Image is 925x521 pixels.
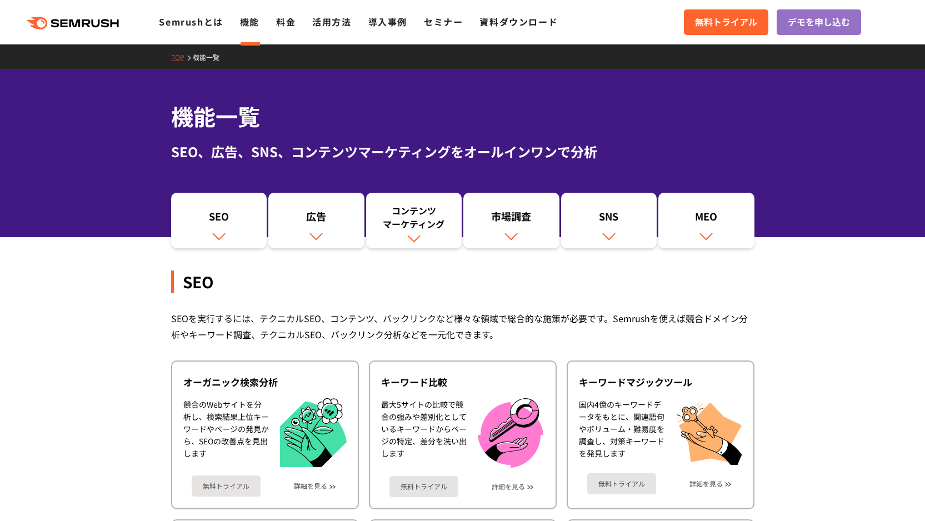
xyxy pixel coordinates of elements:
[171,310,754,343] div: SEOを実行するには、テクニカルSEO、コンテンツ、バックリンクなど様々な領域で総合的な施策が必要です。Semrushを使えば競合ドメイン分析やキーワード調査、テクニカルSEO、バックリンク分析...
[587,473,656,494] a: 無料トライアル
[579,375,742,389] div: キーワードマジックツール
[192,475,261,497] a: 無料トライアル
[171,100,754,133] h1: 機能一覧
[469,209,554,228] div: 市場調査
[424,15,463,28] a: セミナー
[274,209,359,228] div: 広告
[689,480,723,488] a: 詳細を見る
[777,9,861,35] a: デモを申し込む
[280,398,347,468] img: オーガニック検索分析
[368,15,407,28] a: 導入事例
[183,375,347,389] div: オーガニック検索分析
[479,15,558,28] a: 資料ダウンロード
[372,204,457,231] div: コンテンツ マーケティング
[171,52,193,62] a: TOP
[676,398,742,465] img: キーワードマジックツール
[478,398,543,468] img: キーワード比較
[276,15,296,28] a: 料金
[183,398,269,468] div: 競合のWebサイトを分析し、検索結果上位キーワードやページの発見から、SEOの改善点を見出します
[684,9,768,35] a: 無料トライアル
[159,15,223,28] a: Semrushとは
[171,270,754,293] div: SEO
[561,193,657,248] a: SNS
[463,193,559,248] a: 市場調査
[492,483,525,490] a: 詳細を見る
[177,209,262,228] div: SEO
[171,142,754,162] div: SEO、広告、SNS、コンテンツマーケティングをオールインワンで分析
[268,193,364,248] a: 広告
[664,209,749,228] div: MEO
[193,52,228,62] a: 機能一覧
[658,193,754,248] a: MEO
[312,15,351,28] a: 活用方法
[381,375,544,389] div: キーワード比較
[788,15,850,29] span: デモを申し込む
[294,482,327,490] a: 詳細を見る
[171,193,267,248] a: SEO
[567,209,652,228] div: SNS
[695,15,757,29] span: 無料トライアル
[240,15,259,28] a: 機能
[579,398,664,465] div: 国内4億のキーワードデータをもとに、関連語句やボリューム・難易度を調査し、対策キーワードを発見します
[366,193,462,248] a: コンテンツマーケティング
[381,398,467,468] div: 最大5サイトの比較で競合の強みや差別化としているキーワードからページの特定、差分を洗い出します
[389,476,458,497] a: 無料トライアル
